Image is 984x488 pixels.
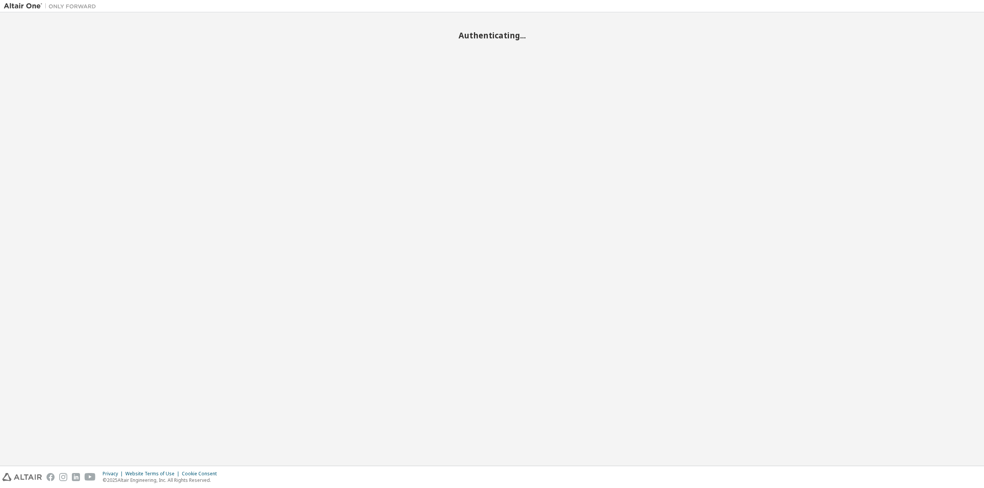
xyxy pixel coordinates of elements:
div: Cookie Consent [182,471,221,477]
p: © 2025 Altair Engineering, Inc. All Rights Reserved. [103,477,221,483]
div: Website Terms of Use [125,471,182,477]
img: facebook.svg [47,473,55,481]
img: Altair One [4,2,100,10]
img: youtube.svg [85,473,96,481]
h2: Authenticating... [4,30,980,40]
img: linkedin.svg [72,473,80,481]
img: instagram.svg [59,473,67,481]
div: Privacy [103,471,125,477]
img: altair_logo.svg [2,473,42,481]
